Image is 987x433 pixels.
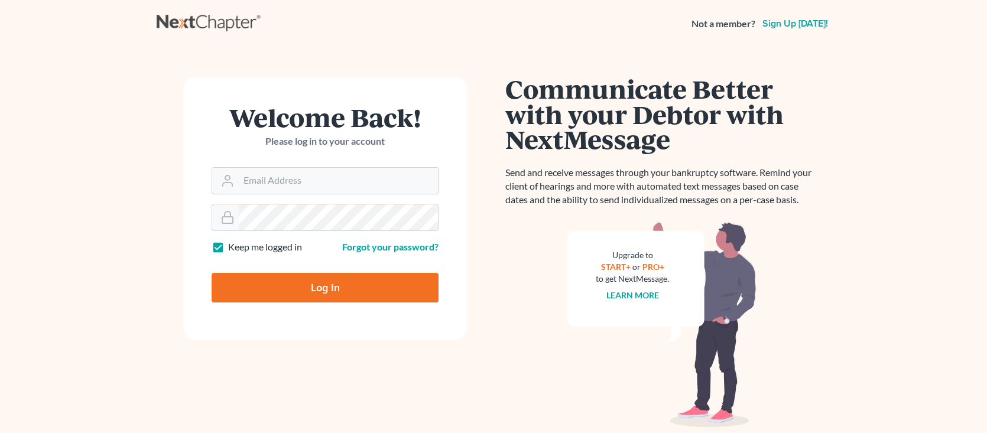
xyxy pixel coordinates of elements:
img: nextmessage_bg-59042aed3d76b12b5cd301f8e5b87938c9018125f34e5fa2b7a6b67550977c72.svg [567,221,757,428]
p: Please log in to your account [212,135,439,148]
a: Sign up [DATE]! [760,19,830,28]
div: Upgrade to [596,249,669,261]
strong: Not a member? [691,17,755,31]
input: Email Address [239,168,438,194]
a: START+ [601,262,631,272]
div: to get NextMessage. [596,273,669,285]
span: or [632,262,641,272]
a: Learn more [606,290,659,300]
p: Send and receive messages through your bankruptcy software. Remind your client of hearings and mo... [505,166,819,207]
h1: Welcome Back! [212,105,439,130]
a: Forgot your password? [342,241,439,252]
label: Keep me logged in [228,240,302,254]
a: PRO+ [642,262,664,272]
h1: Communicate Better with your Debtor with NextMessage [505,76,819,152]
input: Log In [212,273,439,302]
